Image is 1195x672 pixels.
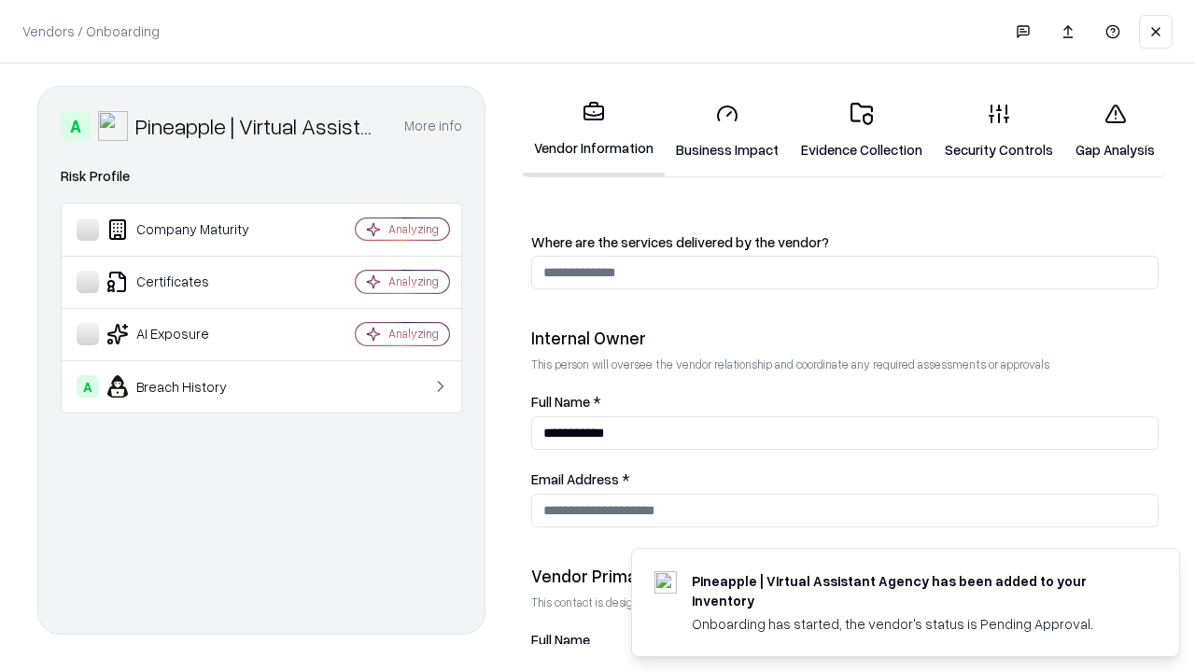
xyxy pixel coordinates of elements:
a: Business Impact [665,88,790,175]
div: Analyzing [388,221,439,237]
div: Vendor Primary Contact [531,565,1159,587]
button: More info [404,109,462,143]
div: AI Exposure [77,323,300,345]
p: This person will oversee the vendor relationship and coordinate any required assessments or appro... [531,357,1159,372]
div: Breach History [77,375,300,398]
div: Certificates [77,271,300,293]
label: Full Name * [531,395,1159,409]
div: A [61,111,91,141]
label: Email Address * [531,472,1159,486]
label: Full Name [531,633,1159,647]
div: A [77,375,99,398]
div: Analyzing [388,326,439,342]
p: Vendors / Onboarding [22,21,160,41]
label: Where are the services delivered by the vendor? [531,235,1159,249]
a: Evidence Collection [790,88,934,175]
a: Security Controls [934,88,1064,175]
div: Risk Profile [61,165,462,188]
div: Company Maturity [77,218,300,241]
a: Gap Analysis [1064,88,1166,175]
p: This contact is designated to receive the assessment request from Shift [531,595,1159,610]
div: Analyzing [388,273,439,289]
div: Pineapple | Virtual Assistant Agency has been added to your inventory [692,571,1134,610]
a: Vendor Information [523,86,665,176]
div: Internal Owner [531,327,1159,349]
div: Pineapple | Virtual Assistant Agency [135,111,382,141]
img: Pineapple | Virtual Assistant Agency [98,111,128,141]
div: Onboarding has started, the vendor's status is Pending Approval. [692,614,1134,634]
img: trypineapple.com [654,571,677,594]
